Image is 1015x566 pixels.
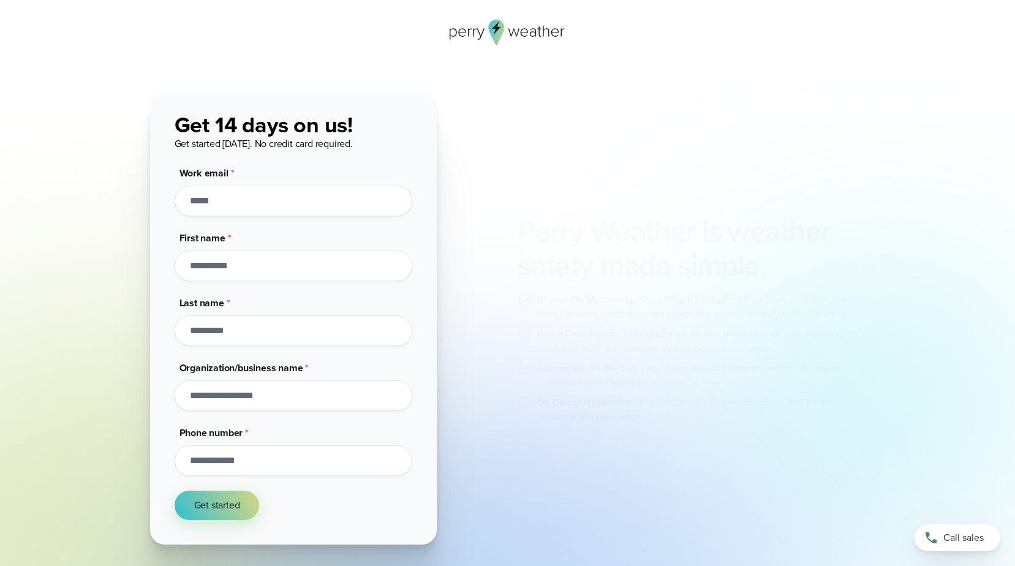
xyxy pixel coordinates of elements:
span: Get 14 days on us! [175,108,353,141]
a: Call sales [915,524,1000,551]
span: First name [179,231,225,245]
span: Get started [194,498,240,513]
button: Get started [175,491,260,520]
span: Call sales [943,530,984,545]
span: Phone number [179,426,243,440]
span: Last name [179,296,224,310]
span: Work email [179,166,228,180]
span: Organization/business name [179,361,303,375]
span: Get started [DATE]. No credit card required. [175,137,353,151]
